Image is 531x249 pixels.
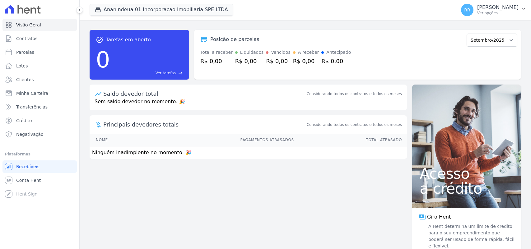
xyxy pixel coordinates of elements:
[156,70,176,76] span: Ver tarefas
[90,98,407,110] p: Sem saldo devedor no momento. 🎉
[2,19,77,31] a: Visão Geral
[298,49,319,56] div: A receber
[5,150,74,158] div: Plataformas
[2,160,77,173] a: Recebíveis
[16,35,37,42] span: Contratos
[2,114,77,127] a: Crédito
[146,134,294,146] th: Pagamentos Atrasados
[235,57,264,65] div: R$ 0,00
[307,91,402,97] div: Considerando todos os contratos e todos os meses
[16,22,41,28] span: Visão Geral
[90,4,233,16] button: Ananindeua 01 Incorporacao Imobiliaria SPE LTDA
[456,1,531,19] button: RR [PERSON_NAME] Ver opções
[16,177,41,183] span: Conta Hent
[16,63,28,69] span: Lotes
[16,118,32,124] span: Crédito
[420,181,514,196] span: a crédito
[293,57,319,65] div: R$ 0,00
[266,57,290,65] div: R$ 0,00
[240,49,264,56] div: Liquidados
[106,36,151,44] span: Tarefas em aberto
[90,146,407,159] td: Ninguém inadimplente no momento. 🎉
[321,57,351,65] div: R$ 0,00
[2,87,77,99] a: Minha Carteira
[96,44,110,76] div: 0
[2,46,77,58] a: Parcelas
[477,4,519,11] p: [PERSON_NAME]
[2,174,77,187] a: Conta Hent
[16,104,48,110] span: Transferências
[103,90,305,98] div: Saldo devedor total
[16,90,48,96] span: Minha Carteira
[2,60,77,72] a: Lotes
[307,122,402,127] span: Considerando todos os contratos e todos os meses
[2,101,77,113] a: Transferências
[16,164,40,170] span: Recebíveis
[2,32,77,45] a: Contratos
[178,71,183,76] span: east
[2,73,77,86] a: Clientes
[16,49,34,55] span: Parcelas
[420,166,514,181] span: Acesso
[427,213,451,221] span: Giro Hent
[477,11,519,16] p: Ver opções
[200,49,233,56] div: Total a receber
[210,36,259,43] div: Posição de parcelas
[271,49,290,56] div: Vencidos
[2,128,77,141] a: Negativação
[326,49,351,56] div: Antecipado
[16,131,44,137] span: Negativação
[96,36,103,44] span: task_alt
[200,57,233,65] div: R$ 0,00
[103,120,305,129] span: Principais devedores totais
[90,134,146,146] th: Nome
[16,76,34,83] span: Clientes
[464,8,470,12] span: RR
[294,134,407,146] th: Total Atrasado
[113,70,183,76] a: Ver tarefas east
